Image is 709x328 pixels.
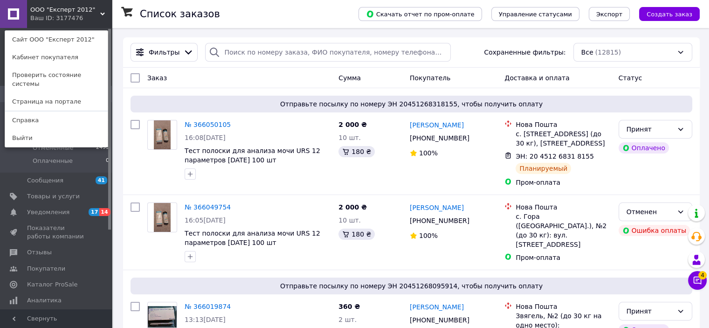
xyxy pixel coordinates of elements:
[358,7,482,21] button: Скачать отчет по пром-оплате
[338,229,375,240] div: 180 ₴
[419,232,438,239] span: 100%
[33,144,73,152] span: Отмененные
[27,265,65,273] span: Покупатели
[647,11,692,18] span: Создать заказ
[516,253,611,262] div: Пром-оплата
[185,134,226,141] span: 16:08[DATE]
[338,74,361,82] span: Сумма
[619,142,669,154] div: Оплачено
[410,120,464,130] a: [PERSON_NAME]
[516,302,611,311] div: Нова Пошта
[185,121,231,128] a: № 366050105
[499,11,572,18] span: Управление статусами
[408,132,471,145] div: [PHONE_NUMBER]
[516,129,611,148] div: с. [STREET_ADDRESS] (до 30 кг), [STREET_ADDRESS]
[589,7,630,21] button: Экспорт
[595,49,621,56] span: (12815)
[688,271,707,290] button: Чат с покупателем4
[516,212,611,249] div: с. Гора ([GEOGRAPHIC_DATA].), №2 (до 30 кг): вул. [STREET_ADDRESS]
[338,121,367,128] span: 2 000 ₴
[5,31,108,49] a: Сайт ООО "Експерт 2012"
[619,225,690,236] div: Ошибка оплаты
[134,281,688,291] span: Отправьте посылку по номеру ЭН 20451268095914, чтобы получить оплату
[27,176,63,185] span: Сообщения
[30,14,69,22] div: Ваш ID: 3177476
[147,202,177,232] a: Фото товару
[185,216,226,224] span: 16:05[DATE]
[89,208,99,216] span: 17
[96,144,109,152] span: 2493
[5,49,108,66] a: Кабинет покупателя
[410,302,464,312] a: [PERSON_NAME]
[581,48,593,57] span: Все
[96,176,107,184] span: 41
[338,146,375,157] div: 180 ₴
[410,74,451,82] span: Покупатель
[516,120,611,129] div: Нова Пошта
[134,99,688,109] span: Отправьте посылку по номеру ЭН 20451268318155, чтобы получить оплату
[419,149,438,157] span: 100%
[698,271,707,279] span: 4
[408,214,471,227] div: [PHONE_NUMBER]
[27,208,69,216] span: Уведомления
[27,192,80,201] span: Товары и услуги
[27,296,62,305] span: Аналитика
[504,74,569,82] span: Доставка и оплата
[619,74,642,82] span: Статус
[27,224,86,241] span: Показатели работы компании
[639,7,700,21] button: Создать заказ
[5,129,108,147] a: Выйти
[516,178,611,187] div: Пром-оплата
[33,157,73,165] span: Оплаченные
[99,208,110,216] span: 14
[338,303,360,310] span: 360 ₴
[516,153,594,160] span: ЭН: 20 4512 6831 8155
[338,203,367,211] span: 2 000 ₴
[154,120,170,149] img: Фото товару
[185,230,320,246] a: Тест полоски для анализа мочи URS 12 параметров [DATE] 100 шт
[408,314,471,327] div: [PHONE_NUMBER]
[106,157,109,165] span: 0
[185,203,231,211] a: № 366049754
[626,306,673,316] div: Принят
[205,43,451,62] input: Поиск по номеру заказа, ФИО покупателя, номеру телефона, Email, номеру накладной
[410,203,464,212] a: [PERSON_NAME]
[491,7,579,21] button: Управление статусами
[338,316,357,323] span: 2 шт.
[484,48,565,57] span: Сохраненные фильтры:
[27,280,77,289] span: Каталог ProSale
[516,202,611,212] div: Нова Пошта
[30,6,100,14] span: ООО "Експерт 2012"
[5,66,108,92] a: Проверить состояние системы
[185,303,231,310] a: № 366019874
[185,147,320,164] a: Тест полоски для анализа мочи URS 12 параметров [DATE] 100 шт
[27,248,52,257] span: Отзывы
[154,203,170,232] img: Фото товару
[140,8,220,20] h1: Список заказов
[338,134,361,141] span: 10 шт.
[5,112,108,129] a: Справка
[366,10,475,18] span: Скачать отчет по пром-оплате
[147,74,167,82] span: Заказ
[149,48,179,57] span: Фильтры
[516,163,571,174] div: Планируемый
[5,93,108,111] a: Страница на портале
[596,11,622,18] span: Экспорт
[147,120,177,150] a: Фото товару
[148,306,177,328] img: Фото товару
[626,207,673,217] div: Отменен
[626,124,673,134] div: Принят
[630,10,700,17] a: Создать заказ
[338,216,361,224] span: 10 шт.
[185,316,226,323] span: 13:13[DATE]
